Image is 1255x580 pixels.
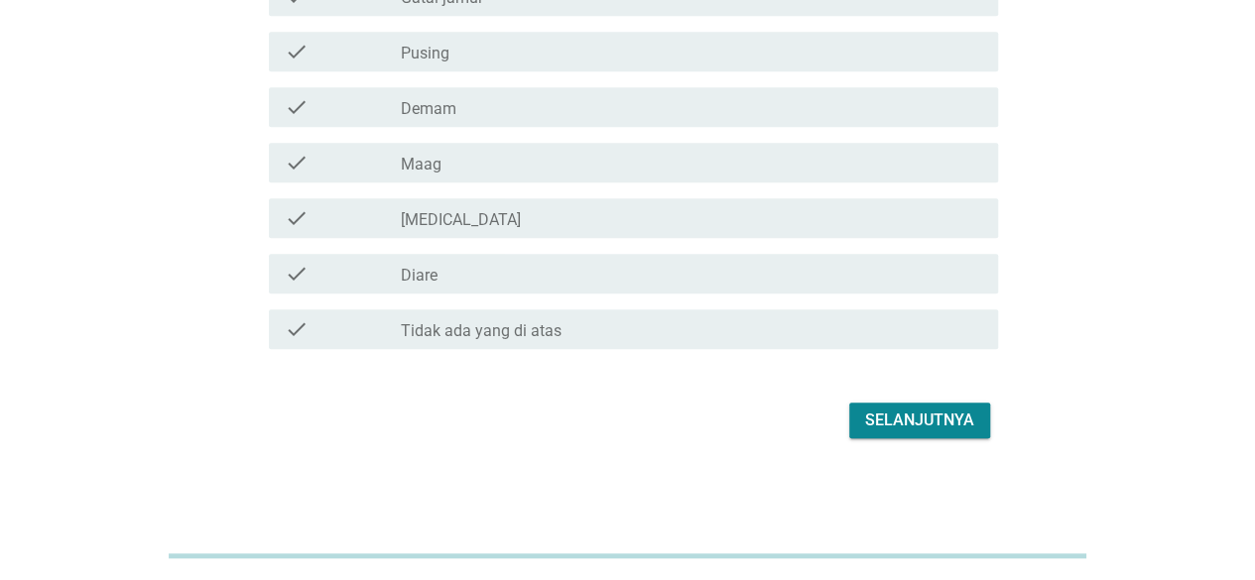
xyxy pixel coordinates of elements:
label: [MEDICAL_DATA] [401,210,521,230]
label: Maag [401,155,441,174]
i: check [285,151,309,174]
i: check [285,262,309,286]
i: check [285,206,309,230]
label: Diare [401,266,438,286]
label: Demam [401,99,456,119]
i: check [285,317,309,341]
i: check [285,40,309,63]
div: Selanjutnya [865,408,974,432]
button: Selanjutnya [849,403,990,438]
label: Tidak ada yang di atas [401,321,562,341]
i: check [285,95,309,119]
label: Pusing [401,44,449,63]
